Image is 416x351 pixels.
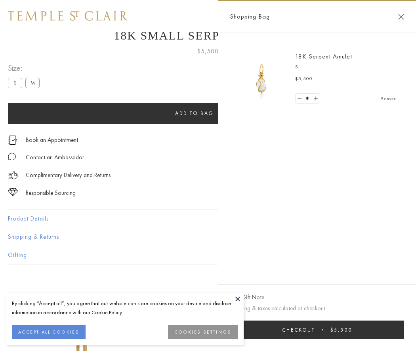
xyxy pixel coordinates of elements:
img: icon_sourcing.svg [8,188,18,196]
div: Contact an Ambassador [26,153,84,162]
span: $5,500 [330,326,352,333]
button: Gifting [8,246,408,264]
label: S [8,78,22,88]
p: Shipping & taxes calculated at checkout [230,304,404,313]
span: Size: [8,62,43,75]
button: Checkout $5,500 [230,321,404,339]
img: icon_appointment.svg [8,136,17,145]
h1: 18K Small Serpent Amulet [8,29,408,42]
button: COOKIES SETTINGS [168,325,238,339]
a: Set quantity to 2 [311,94,319,104]
button: Close Shopping Bag [398,14,404,20]
button: Add Gift Note [230,292,264,302]
p: Complimentary Delivery and Returns [26,170,111,180]
span: Checkout [282,326,315,333]
img: MessageIcon-01_2.svg [8,153,16,160]
a: Set quantity to 0 [296,94,303,104]
label: M [25,78,40,88]
p: S [295,63,396,71]
div: By clicking “Accept all”, you agree that our website can store cookies on your device and disclos... [12,299,238,317]
span: $5,500 [197,46,219,57]
img: icon_delivery.svg [8,170,18,180]
span: $5,500 [295,75,313,83]
span: Add to bag [175,110,214,117]
span: Shopping Bag [230,11,270,22]
a: 18K Serpent Amulet [295,52,352,60]
a: Remove [381,94,396,103]
button: ACCEPT ALL COOKIES [12,325,86,339]
button: Add to bag [8,103,381,124]
button: Shipping & Returns [8,228,408,246]
img: P51836-E11SERPPV [238,55,285,103]
div: Responsible Sourcing [26,188,76,198]
button: Product Details [8,210,408,228]
h3: You May Also Like [20,292,396,305]
img: Temple St. Clair [8,11,128,21]
a: Book an Appointment [26,136,78,144]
